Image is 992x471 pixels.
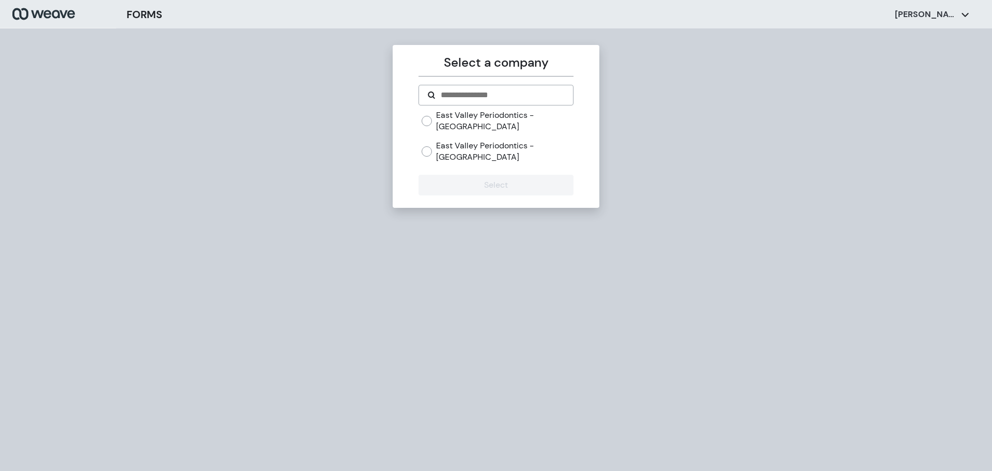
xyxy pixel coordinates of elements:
[436,140,573,162] label: East Valley Periodontics - [GEOGRAPHIC_DATA]
[895,9,957,20] p: [PERSON_NAME]
[440,89,564,101] input: Search
[127,7,162,22] h3: FORMS
[419,53,573,72] p: Select a company
[436,110,573,132] label: East Valley Periodontics - [GEOGRAPHIC_DATA]
[419,175,573,195] button: Select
